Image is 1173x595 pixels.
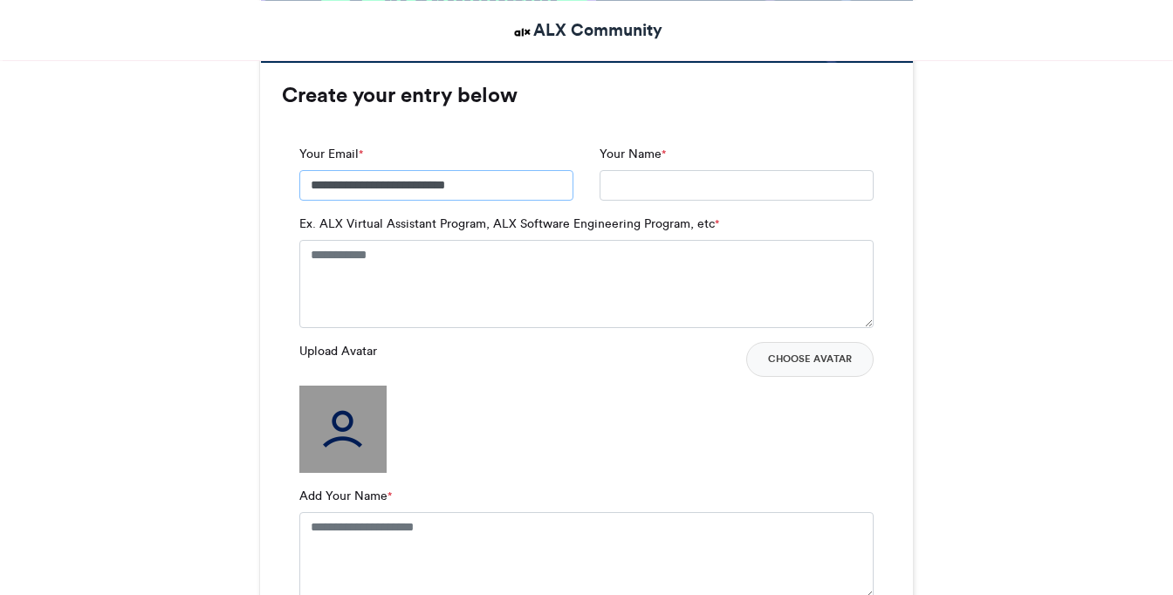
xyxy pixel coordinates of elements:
[746,342,874,377] button: Choose Avatar
[299,386,387,473] img: user_filled.png
[511,17,662,43] a: ALX Community
[299,145,363,163] label: Your Email
[600,145,666,163] label: Your Name
[299,342,377,360] label: Upload Avatar
[299,215,719,233] label: Ex. ALX Virtual Assistant Program, ALX Software Engineering Program, etc
[282,85,891,106] h3: Create your entry below
[299,487,392,505] label: Add Your Name
[511,21,533,43] img: ALX Community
